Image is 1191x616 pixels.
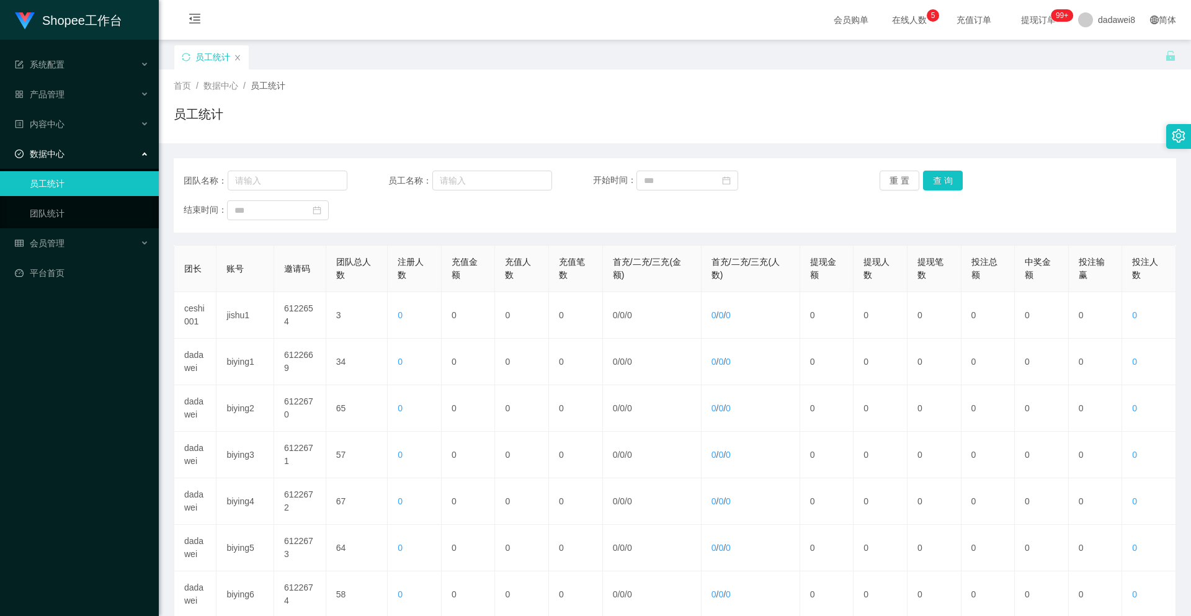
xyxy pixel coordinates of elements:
[620,589,625,599] span: 0
[274,339,326,385] td: 6122669
[452,257,478,280] span: 充值金额
[718,589,723,599] span: 0
[398,450,403,460] span: 0
[613,310,618,320] span: 0
[854,478,908,525] td: 0
[274,432,326,478] td: 6122671
[313,206,321,215] i: 图标: calendar
[702,385,800,432] td: / /
[931,9,935,22] p: 5
[800,385,854,432] td: 0
[603,385,702,432] td: / /
[1132,257,1158,280] span: 投注人数
[195,45,230,69] div: 员工统计
[1051,9,1073,22] sup: 165
[854,432,908,478] td: 0
[442,292,496,339] td: 0
[1132,543,1137,553] span: 0
[559,257,585,280] span: 充值笔数
[30,201,149,226] a: 团队统计
[326,385,388,432] td: 65
[961,292,1015,339] td: 0
[251,81,285,91] span: 员工统计
[1015,385,1069,432] td: 0
[398,589,403,599] span: 0
[326,525,388,571] td: 64
[627,403,632,413] span: 0
[603,339,702,385] td: / /
[495,478,549,525] td: 0
[886,16,933,24] span: 在线人数
[495,292,549,339] td: 0
[961,385,1015,432] td: 0
[1165,50,1176,61] i: 图标: unlock
[15,149,65,159] span: 数据中心
[711,357,716,367] span: 0
[398,310,403,320] span: 0
[1079,257,1105,280] span: 投注输赢
[274,478,326,525] td: 6122672
[15,238,65,248] span: 会员管理
[1015,432,1069,478] td: 0
[216,385,274,432] td: biying2
[203,81,238,91] span: 数据中心
[174,292,216,339] td: ceshi001
[603,432,702,478] td: / /
[613,403,618,413] span: 0
[950,16,997,24] span: 充值订单
[593,175,636,185] span: 开始时间：
[971,257,997,280] span: 投注总额
[1015,525,1069,571] td: 0
[702,432,800,478] td: / /
[800,432,854,478] td: 0
[726,543,731,553] span: 0
[627,589,632,599] span: 0
[718,496,723,506] span: 0
[711,310,716,320] span: 0
[1069,478,1123,525] td: 0
[702,339,800,385] td: / /
[1132,496,1137,506] span: 0
[1015,478,1069,525] td: 0
[216,292,274,339] td: jishu1
[603,525,702,571] td: / /
[711,450,716,460] span: 0
[627,357,632,367] span: 0
[549,292,603,339] td: 0
[711,589,716,599] span: 0
[398,403,403,413] span: 0
[284,264,310,274] span: 邀请码
[216,525,274,571] td: biying5
[549,385,603,432] td: 0
[15,239,24,248] i: 图标: table
[243,81,246,91] span: /
[620,357,625,367] span: 0
[174,525,216,571] td: dadawei
[326,339,388,385] td: 34
[1132,403,1137,413] span: 0
[854,292,908,339] td: 0
[549,478,603,525] td: 0
[1132,450,1137,460] span: 0
[908,292,961,339] td: 0
[726,589,731,599] span: 0
[174,432,216,478] td: dadawei
[549,339,603,385] td: 0
[336,257,371,280] span: 团队总人数
[908,385,961,432] td: 0
[961,432,1015,478] td: 0
[174,478,216,525] td: dadawei
[234,54,241,61] i: 图标: close
[226,264,244,274] span: 账号
[15,150,24,158] i: 图标: check-circle-o
[1150,16,1159,24] i: 图标: global
[495,385,549,432] td: 0
[800,339,854,385] td: 0
[726,496,731,506] span: 0
[613,357,618,367] span: 0
[15,261,149,285] a: 图标: dashboard平台首页
[863,257,890,280] span: 提现人数
[613,450,618,460] span: 0
[718,403,723,413] span: 0
[726,450,731,460] span: 0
